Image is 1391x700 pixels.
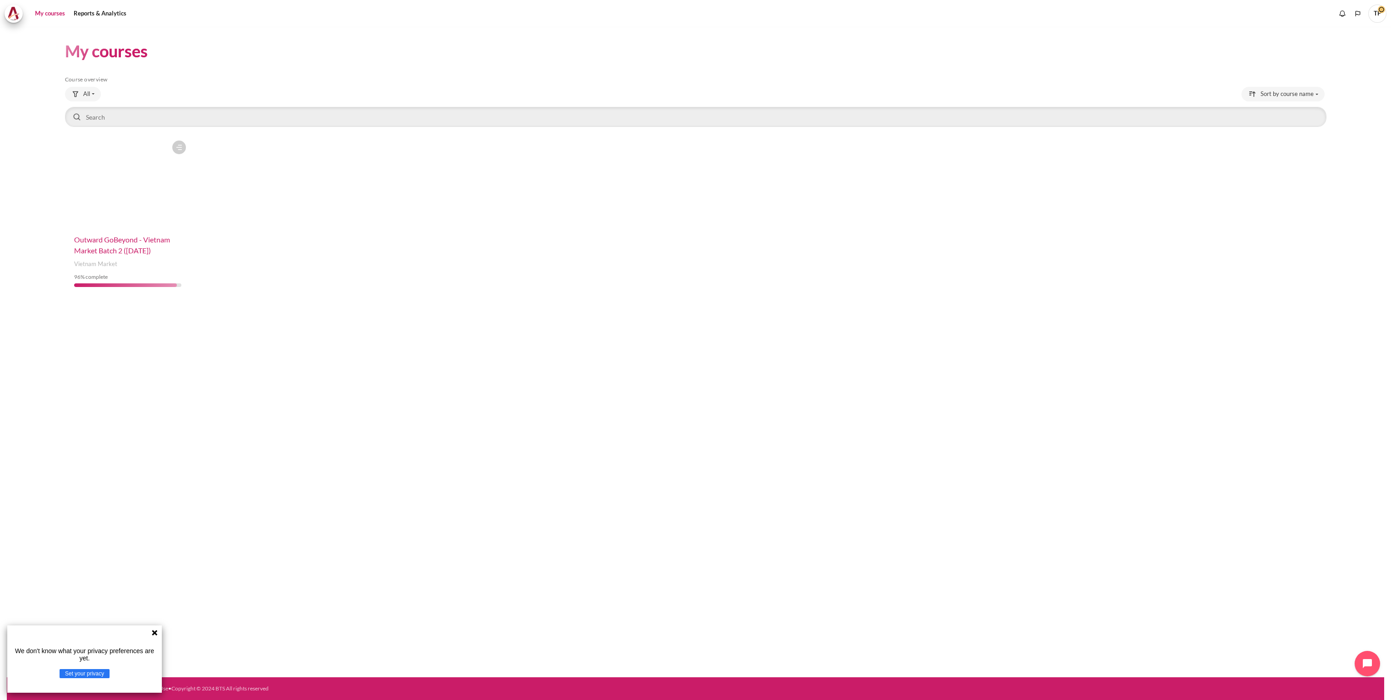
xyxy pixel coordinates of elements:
input: Search [65,107,1326,127]
div: % complete [74,273,181,281]
span: All [83,90,90,99]
button: Sorting drop-down menu [1241,87,1325,101]
span: 96 [74,273,80,280]
div: Course overview controls [65,87,1326,129]
section: Content [7,27,1384,310]
a: User menu [1368,5,1386,23]
span: TP [1368,5,1386,23]
a: Architeck Architeck [5,5,27,23]
h5: Course overview [65,76,1326,83]
button: Grouping drop-down menu [65,87,101,101]
a: Outward GoBeyond - Vietnam Market Batch 2 ([DATE]) [74,235,170,255]
h1: My courses [65,40,148,62]
button: Languages [1351,7,1365,20]
div: • • • • • [21,685,790,693]
a: My courses [32,5,68,23]
div: Show notification window with no new notifications [1336,7,1349,20]
img: Architeck [7,7,20,20]
span: Vietnam Market [74,260,117,269]
p: We don't know what your privacy preferences are yet. [11,647,158,662]
button: Set your privacy [60,669,110,678]
span: Sort by course name [1261,90,1314,99]
a: Reports & Analytics [70,5,130,23]
a: Copyright © 2024 BTS All rights reserved [171,685,269,692]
